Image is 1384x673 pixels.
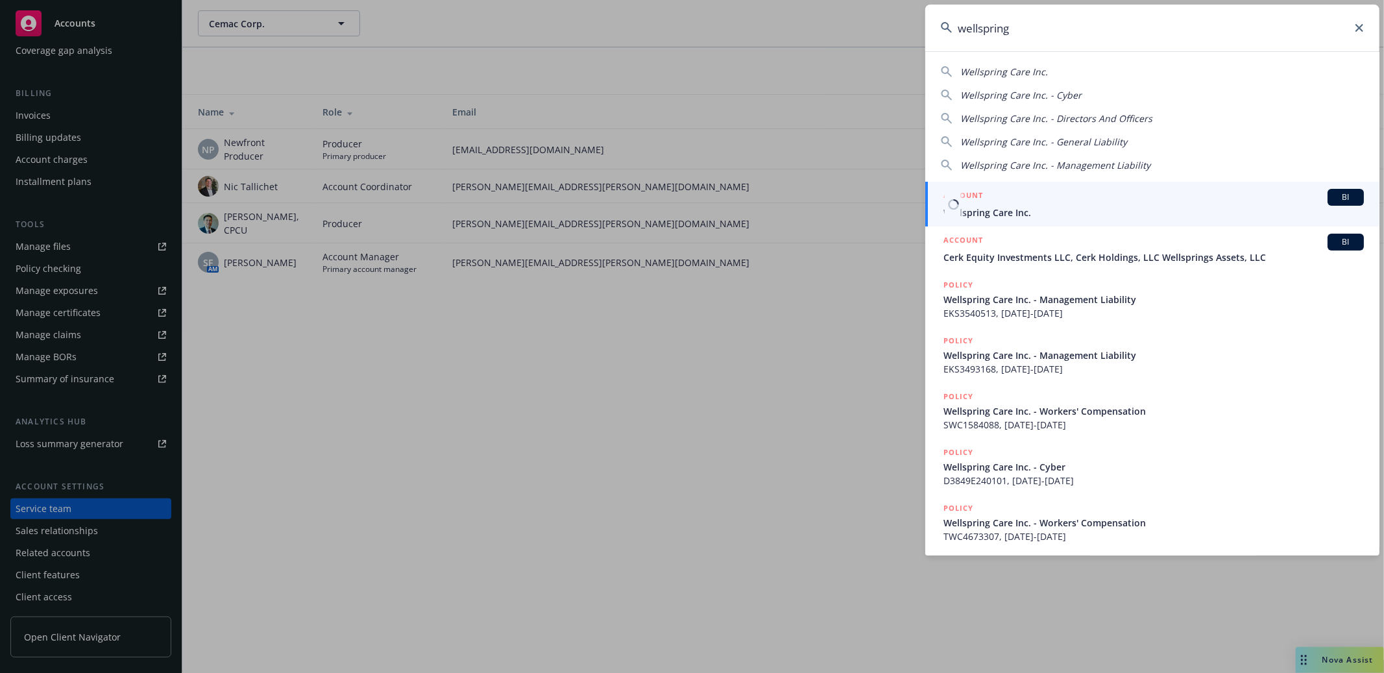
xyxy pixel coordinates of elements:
[943,306,1364,320] span: EKS3540513, [DATE]-[DATE]
[925,495,1379,550] a: POLICYWellspring Care Inc. - Workers' CompensationTWC4673307, [DATE]-[DATE]
[960,112,1152,125] span: Wellspring Care Inc. - Directors And Officers
[943,206,1364,219] span: Wellspring Care Inc.
[943,404,1364,418] span: Wellspring Care Inc. - Workers' Compensation
[943,516,1364,530] span: Wellspring Care Inc. - Workers' Compensation
[943,234,983,249] h5: ACCOUNT
[943,502,973,515] h5: POLICY
[925,271,1379,327] a: POLICYWellspring Care Inc. - Management LiabilityEKS3540513, [DATE]-[DATE]
[925,182,1379,226] a: ACCOUNTBIWellspring Care Inc.
[1333,191,1359,203] span: BI
[1333,236,1359,248] span: BI
[925,226,1379,271] a: ACCOUNTBICerk Equity Investments LLC, Cerk Holdings, LLC Wellsprings Assets, LLC
[943,278,973,291] h5: POLICY
[925,383,1379,439] a: POLICYWellspring Care Inc. - Workers' CompensationSWC1584088, [DATE]-[DATE]
[943,293,1364,306] span: Wellspring Care Inc. - Management Liability
[925,5,1379,51] input: Search...
[943,349,1364,362] span: Wellspring Care Inc. - Management Liability
[943,460,1364,474] span: Wellspring Care Inc. - Cyber
[943,474,1364,487] span: D3849E240101, [DATE]-[DATE]
[943,334,973,347] h5: POLICY
[943,189,983,204] h5: ACCOUNT
[943,251,1364,264] span: Cerk Equity Investments LLC, Cerk Holdings, LLC Wellsprings Assets, LLC
[943,446,973,459] h5: POLICY
[943,418,1364,432] span: SWC1584088, [DATE]-[DATE]
[943,530,1364,543] span: TWC4673307, [DATE]-[DATE]
[960,66,1048,78] span: Wellspring Care Inc.
[960,89,1082,101] span: Wellspring Care Inc. - Cyber
[943,362,1364,376] span: EKS3493168, [DATE]-[DATE]
[943,390,973,403] h5: POLICY
[960,159,1150,171] span: Wellspring Care Inc. - Management Liability
[925,327,1379,383] a: POLICYWellspring Care Inc. - Management LiabilityEKS3493168, [DATE]-[DATE]
[925,439,1379,495] a: POLICYWellspring Care Inc. - CyberD3849E240101, [DATE]-[DATE]
[960,136,1127,148] span: Wellspring Care Inc. - General Liability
